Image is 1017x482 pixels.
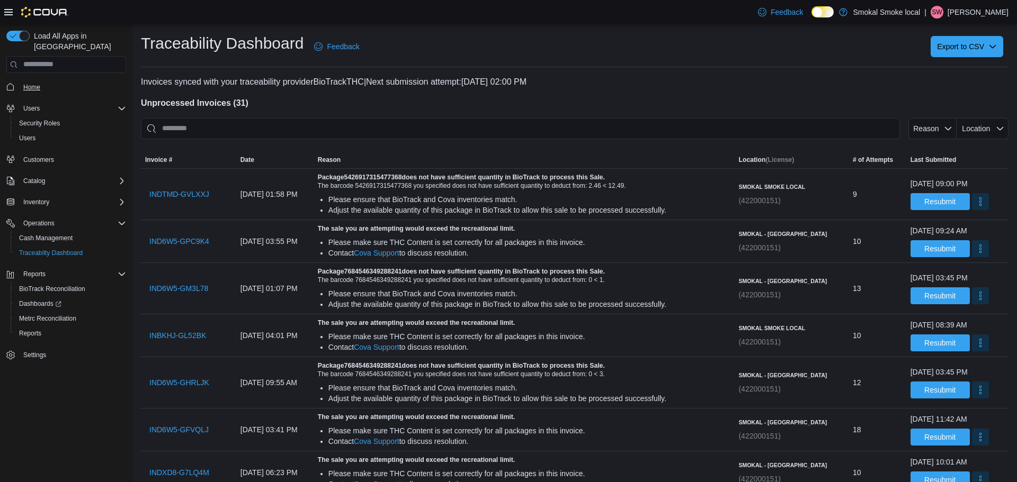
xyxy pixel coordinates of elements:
[911,272,968,283] div: [DATE] 03:45 PM
[19,217,59,230] button: Operations
[853,376,861,389] span: 12
[19,249,83,257] span: Traceabilty Dashboard
[15,232,77,244] a: Cash Management
[811,6,834,17] input: Dark Mode
[328,425,730,436] div: Please make sure THC Content is set correctly for all packages in this invoice.
[972,381,989,398] button: More
[236,278,314,299] div: [DATE] 01:07 PM
[911,457,967,467] div: [DATE] 10:01 AM
[19,234,73,242] span: Cash Management
[908,118,957,139] button: Reason
[853,423,861,436] span: 18
[149,424,209,435] span: IND6W5-GFVQLJ
[972,240,989,257] button: More
[853,329,861,342] span: 10
[19,348,126,361] span: Settings
[318,456,730,464] h5: The sale you are attempting would exceed the recreational limit.
[754,2,807,23] a: Feedback
[738,243,780,252] span: (422000151)
[328,194,730,205] div: Please ensure that BioTrack and Cova inventories match.
[354,437,399,445] a: Cova Support
[15,117,126,130] span: Security Roles
[21,7,68,17] img: Cova
[318,224,730,233] h5: The sale you are attempting would exceed the recreational limit.
[738,432,780,440] span: (422000151)
[19,349,50,361] a: Settings
[19,81,44,94] a: Home
[2,79,130,95] button: Home
[19,102,44,115] button: Users
[30,31,126,52] span: Load All Apps in [GEOGRAPHIC_DATA]
[2,267,130,281] button: Reports
[328,288,730,299] div: Please ensure that BioTrack and Cova inventories match.
[924,338,956,348] span: Resubmit
[738,338,780,346] span: (422000151)
[738,324,805,332] h6: Smokal Smoke Local
[141,97,1009,110] h4: Unprocessed Invoices ( 31 )
[149,283,208,294] span: IND6W5-GM3L78
[931,36,1003,57] button: Export to CSV
[738,156,794,164] span: Location (License)
[328,299,730,310] div: Adjust the available quantity of this package in BioTrack to allow this sale to be processed succ...
[19,268,126,280] span: Reports
[11,296,130,311] a: Dashboards
[911,240,970,257] button: Resubmit
[310,36,363,57] a: Feedback
[15,283,90,295] a: BioTrack Reconciliation
[913,124,939,133] span: Reason
[15,327,46,340] a: Reports
[962,124,990,133] span: Location
[318,319,730,327] h5: The sale you are attempting would exceed the recreational limit.
[924,243,956,254] span: Resubmit
[23,156,54,164] span: Customers
[19,175,49,187] button: Catalog
[236,184,314,205] div: [DATE] 01:58 PM
[738,371,827,379] h6: Smokal - [GEOGRAPHIC_DATA]
[15,132,40,144] a: Users
[738,418,827,426] h6: Smokal - [GEOGRAPHIC_DATA]
[19,329,41,338] span: Reports
[11,281,130,296] button: BioTrack Reconciliation
[236,231,314,252] div: [DATE] 03:55 PM
[15,247,126,259] span: Traceabilty Dashboard
[318,276,730,284] div: The barcode 7684546349288241 you specified does not have sufficient quantity to deduct from: 0 < 1.
[236,325,314,346] div: [DATE] 04:01 PM
[738,196,780,205] span: (422000151)
[15,327,126,340] span: Reports
[149,467,209,478] span: INDXD8-G7LQ4M
[738,461,827,469] h6: Smokal - [GEOGRAPHIC_DATA]
[23,198,49,206] span: Inventory
[15,132,126,144] span: Users
[948,6,1009,19] p: [PERSON_NAME]
[141,33,304,54] h1: Traceability Dashboard
[911,193,970,210] button: Resubmit
[19,196,53,208] button: Inventory
[328,248,730,258] div: Contact to discuss resolution.
[328,342,730,352] div: Contact to discuss resolution.
[236,151,314,168] button: Date
[853,6,920,19] p: Smokal Smoke local
[738,290,780,299] span: (422000151)
[738,183,805,191] h6: Smokal Smoke Local
[145,419,213,440] button: IND6W5-GFVQLJ
[2,152,130,167] button: Customers
[366,77,461,86] span: Next submission attempt:
[932,6,942,19] span: SW
[738,277,827,285] h6: Smokal - [GEOGRAPHIC_DATA]
[141,76,1009,88] p: Invoices synced with your traceability provider BioTrackTHC | [DATE] 02:00 PM
[141,118,900,139] input: This is a search bar. After typing your query, hit enter to filter the results lower in the page.
[318,173,730,181] h5: Package 5426917315477368 does not have sufficient quantity in BioTrack to process this Sale.
[328,393,730,404] div: Adjust the available quantity of this package in BioTrack to allow this sale to be processed succ...
[19,102,126,115] span: Users
[911,414,967,424] div: [DATE] 11:42 AM
[145,372,213,393] button: IND6W5-GHRLJK
[328,205,730,215] div: Adjust the available quantity of this package in BioTrack to allow this sale to be processed succ...
[911,225,967,236] div: [DATE] 09:24 AM
[911,178,968,189] div: [DATE] 09:00 PM
[11,326,130,341] button: Reports
[2,101,130,116] button: Users
[328,436,730,447] div: Contact to discuss resolution.
[972,287,989,304] button: More
[738,230,827,238] h6: Smokal - [GEOGRAPHIC_DATA]
[141,151,236,168] button: Invoice #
